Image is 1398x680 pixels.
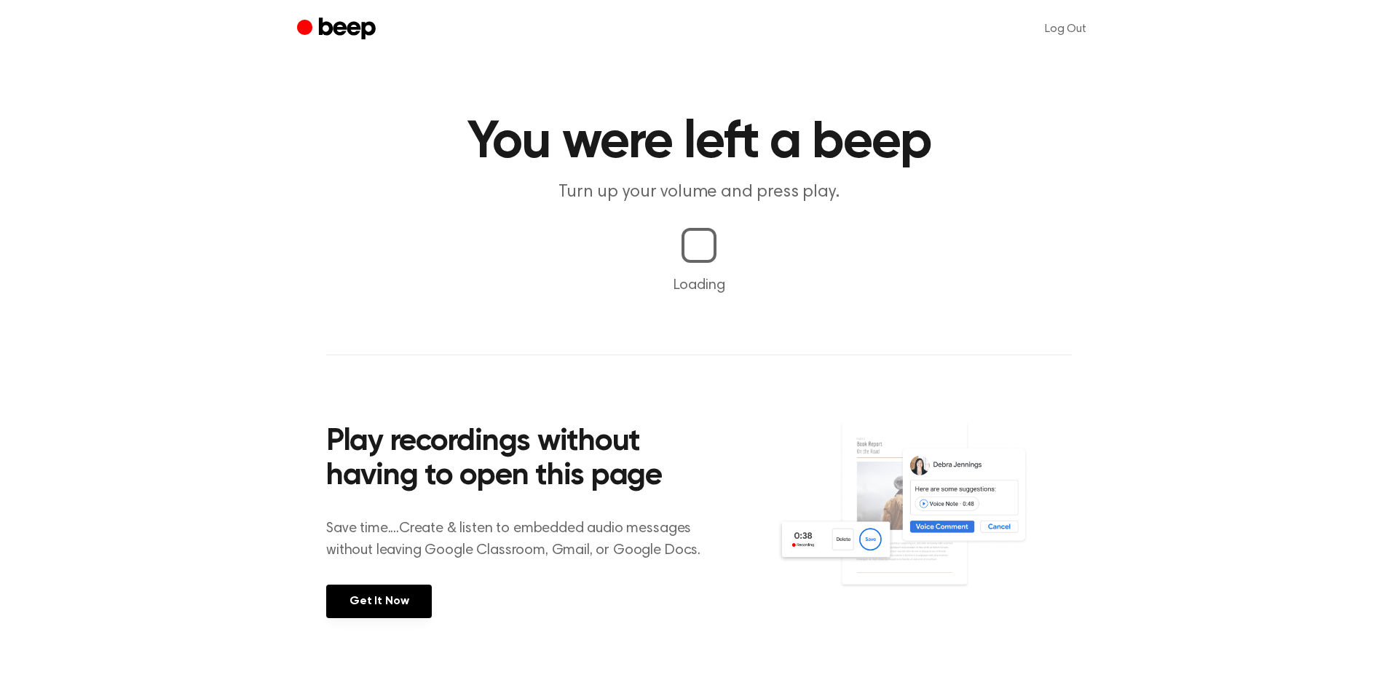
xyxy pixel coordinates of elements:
[326,518,719,561] p: Save time....Create & listen to embedded audio messages without leaving Google Classroom, Gmail, ...
[326,585,432,618] a: Get It Now
[419,181,979,205] p: Turn up your volume and press play.
[297,15,379,44] a: Beep
[326,116,1072,169] h1: You were left a beep
[777,421,1072,617] img: Voice Comments on Docs and Recording Widget
[1030,12,1101,47] a: Log Out
[17,274,1381,296] p: Loading
[326,425,719,494] h2: Play recordings without having to open this page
